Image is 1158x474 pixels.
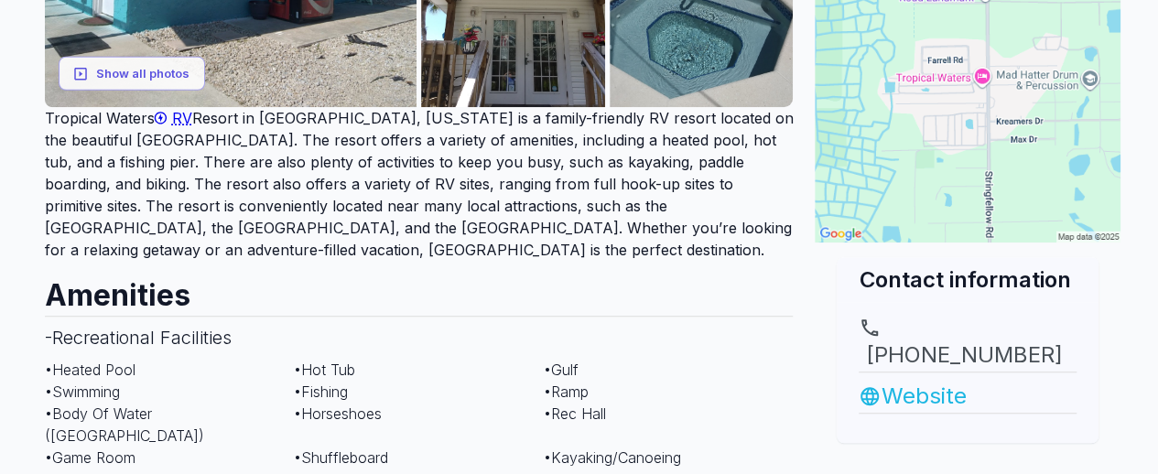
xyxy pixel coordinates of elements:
p: Tropical Waters Resort in [GEOGRAPHIC_DATA], [US_STATE] is a family-friendly RV resort located on... [45,107,794,261]
span: • Ramp [544,382,589,401]
a: RV [155,109,192,127]
a: Website [859,380,1077,413]
h2: Contact information [859,264,1077,295]
span: • Fishing [294,382,348,401]
span: • Game Room [45,448,135,467]
h2: Amenities [45,261,794,316]
span: • Shuffleboard [294,448,388,467]
span: • Horseshoes [294,404,382,423]
span: • Body Of Water ([GEOGRAPHIC_DATA]) [45,404,204,445]
button: Show all photos [59,57,205,91]
span: RV [172,109,192,127]
span: • Kayaking/Canoeing [544,448,681,467]
a: [PHONE_NUMBER] [859,317,1077,372]
span: • Heated Pool [45,361,135,379]
span: • Rec Hall [544,404,606,423]
span: • Hot Tub [294,361,355,379]
span: • Gulf [544,361,579,379]
h3: - Recreational Facilities [45,316,794,359]
span: • Swimming [45,382,120,401]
